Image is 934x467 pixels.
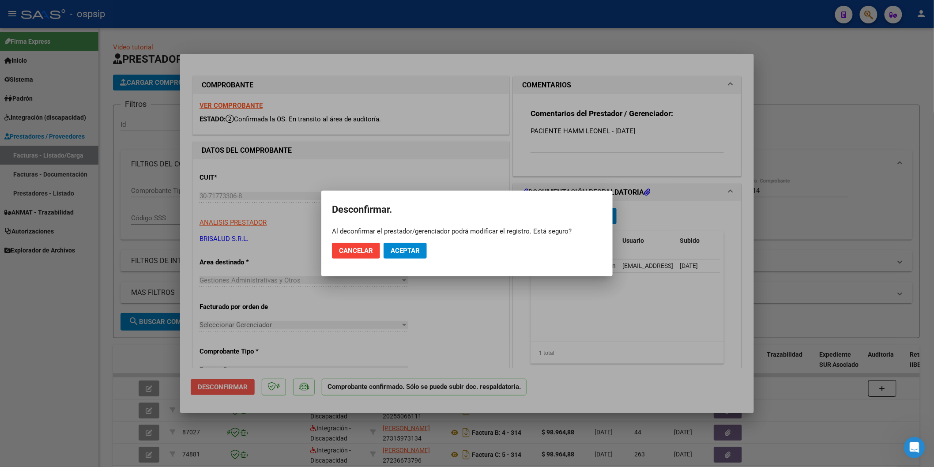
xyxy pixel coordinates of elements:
[332,201,602,218] h2: Desconfirmar.
[904,437,925,458] iframe: Intercom live chat
[339,247,373,255] span: Cancelar
[384,243,427,259] button: Aceptar
[332,227,602,236] div: Al deconfirmar el prestador/gerenciador podrá modificar el registro. Está seguro?
[391,247,420,255] span: Aceptar
[332,243,380,259] button: Cancelar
